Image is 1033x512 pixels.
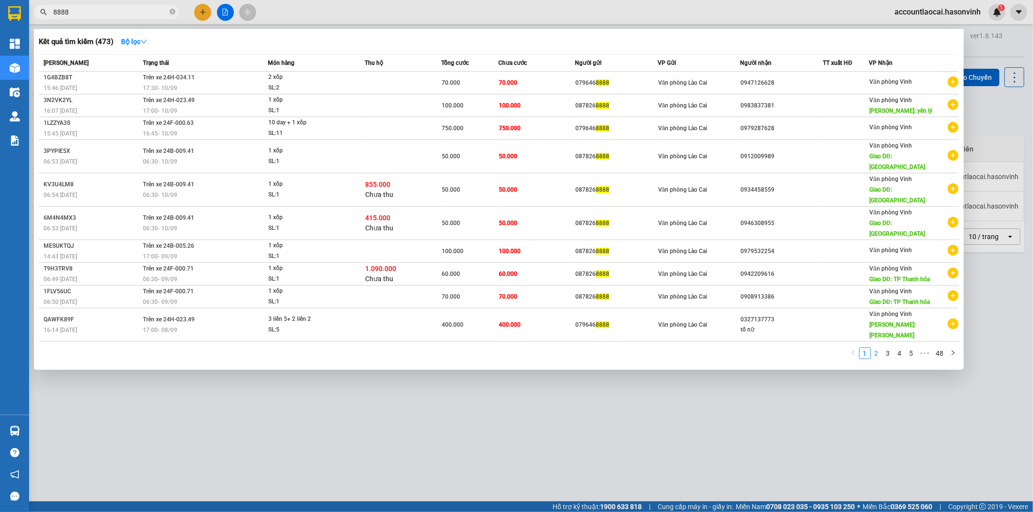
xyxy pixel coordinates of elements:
span: Trên xe 24H-023.49 [143,316,195,323]
span: 15:45 [DATE] [44,130,77,137]
span: 8888 [596,293,609,300]
div: 0946308955 [741,218,823,228]
span: Trên xe 24H-023.49 [143,97,195,104]
span: 06:53 [DATE] [44,225,77,232]
span: 17:30 - 10/09 [143,85,177,91]
span: 100.000 [499,248,521,255]
button: right [947,347,959,359]
span: Trên xe 24B-009.41 [143,148,194,154]
span: VP Nhận [869,60,893,66]
span: [PERSON_NAME] [44,60,89,66]
img: warehouse-icon [10,63,20,73]
span: ••• [917,347,933,359]
span: 8888 [596,153,609,160]
div: SL: 1 [268,156,341,167]
span: 17:00 - 08/09 [143,327,177,333]
div: SL: 1 [268,251,341,262]
span: 06:30 - 10/09 [143,158,177,165]
a: 48 [933,348,947,359]
span: Chưa thu [365,275,393,283]
span: Văn phòng Lào Cai [658,321,708,328]
div: 0983837381 [741,101,823,111]
span: 8888 [596,321,609,328]
img: dashboard-icon [10,39,20,49]
div: 0942209616 [741,269,823,279]
span: 06:54 [DATE] [44,192,77,198]
li: 4 [894,347,906,359]
span: Thu hộ [365,60,383,66]
span: Văn phòng Lào Cai [658,125,708,132]
div: 1 xốp [268,146,341,156]
span: Văn phòng Vinh [869,247,912,254]
div: 0912009989 [741,151,823,162]
span: plus-circle [948,122,958,133]
span: plus-circle [948,183,958,194]
span: Chưa thu [365,191,393,198]
span: Trạng thái [143,60,169,66]
span: Giao DĐ: [GEOGRAPHIC_DATA] [869,220,925,237]
span: Chưa thu [365,224,393,232]
a: 4 [894,348,905,359]
span: 15:46 [DATE] [44,85,77,91]
span: Văn phòng Lào Cai [658,153,708,160]
div: 1 xốp [268,179,341,190]
span: 70.000 [499,79,517,86]
span: 8888 [596,102,609,109]
span: Trên xe 24F-000.71 [143,288,194,295]
span: 06:49 [DATE] [44,276,77,283]
a: 2 [871,348,882,359]
span: 8888 [596,271,609,277]
span: [PERSON_NAME]: yên lý [869,107,932,114]
span: 100.000 [499,102,521,109]
div: MESUKTQJ [44,241,140,251]
span: Văn phòng Vinh [869,288,912,295]
div: 087826 [575,246,657,256]
span: plus-circle [948,150,958,161]
span: question-circle [10,448,19,457]
span: Văn phòng Vinh [869,176,912,182]
button: left [848,347,859,359]
span: Người nhận [740,60,772,66]
div: 087826 [575,218,657,228]
span: close-circle [170,8,175,17]
span: 8888 [596,125,609,132]
span: VP Gửi [658,60,676,66]
span: Văn phòng Vinh [869,78,912,85]
span: 50.000 [442,220,460,226]
span: plus-circle [948,217,958,227]
li: 2 [871,347,882,359]
h3: Kết quả tìm kiếm ( 473 ) [39,37,113,47]
div: 079646 [575,320,657,330]
span: Văn phòng Lào Cai [658,248,708,255]
div: 0327137773 [741,315,823,325]
span: Văn phòng Lào Cai [658,102,708,109]
span: plus-circle [948,318,958,329]
span: message [10,492,19,501]
span: plus-circle [948,290,958,301]
span: 06:30 - 09/09 [143,299,177,305]
span: Người gửi [575,60,601,66]
strong: Bộ lọc [121,38,147,45]
div: SL: 2 [268,83,341,93]
span: Văn phòng Lào Cai [658,271,708,277]
div: SL: 11 [268,128,341,139]
div: QAWFK89F [44,315,140,325]
span: [PERSON_NAME]: [PERSON_NAME] [869,321,916,339]
span: 750.000 [442,125,463,132]
span: Trên xe 24B-009.41 [143,214,194,221]
span: down [140,38,147,45]
span: 750.000 [499,125,521,132]
div: KV3U4LM8 [44,180,140,190]
div: 0979287628 [741,123,823,134]
span: plus-circle [948,245,958,256]
span: notification [10,470,19,479]
button: Bộ lọcdown [113,34,155,49]
span: 06:30 - 09/09 [143,276,177,283]
span: 415.000 [365,214,390,222]
span: 70.000 [442,293,460,300]
div: 1FLV56UC [44,286,140,297]
div: tố nữ [741,325,823,335]
span: plus-circle [948,99,958,110]
div: 1 xốp [268,212,341,223]
li: Next Page [947,347,959,359]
